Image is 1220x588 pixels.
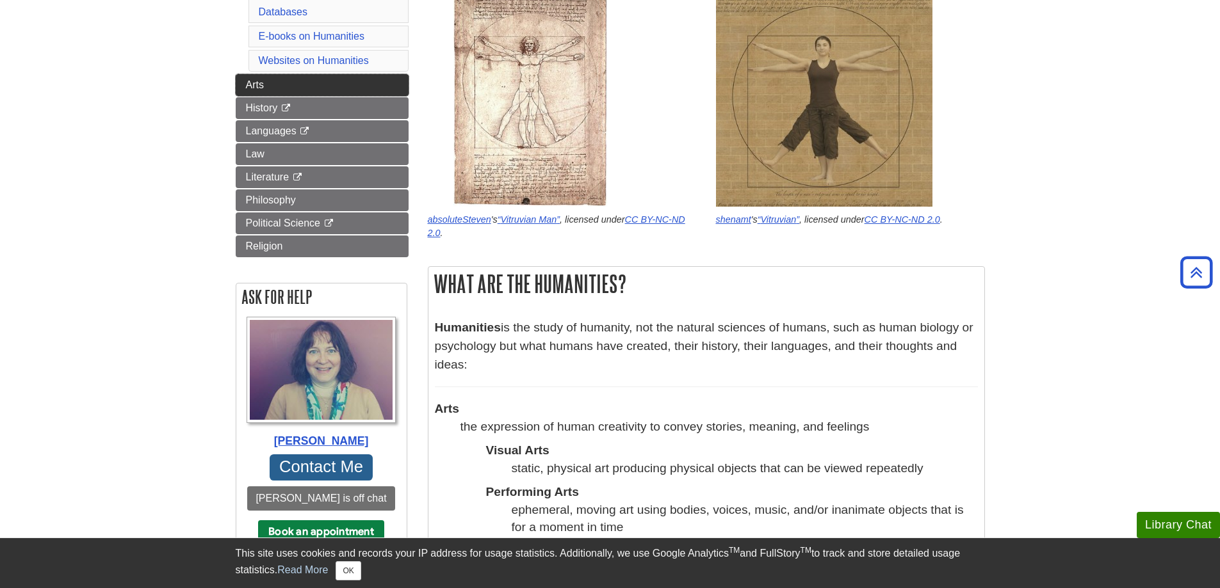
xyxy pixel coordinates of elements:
div: 's , licensed under . [428,213,697,241]
i: This link opens in a new window [323,219,334,228]
div: 's , licensed under . [716,213,985,227]
p: is the study of humanity, not the natural sciences of humans, such as human biology or psychology... [435,319,978,374]
a: Philosophy [236,189,409,211]
dd: ephemeral, moving art using bodies, voices, music, and/or inanimate objects that is for a moment ... [512,501,978,536]
div: [PERSON_NAME] [243,433,400,449]
div: This site uses cookies and records your IP address for usage statistics. Additionally, we use Goo... [236,546,985,580]
span: Political Science [246,218,321,228]
a: Arts [236,74,409,96]
a: Profile Photo [PERSON_NAME] [243,317,400,450]
i: This link opens in a new window [299,127,310,136]
button: Book an appointment [258,520,384,543]
a: E-books on Humanities [259,31,364,42]
dt: Arts [435,400,978,417]
button: [PERSON_NAME] is off chat [247,486,394,511]
a: Literature [236,166,409,188]
a: Languages [236,120,409,142]
a: Law [236,143,409,165]
dt: Visual Arts [486,441,978,459]
i: This link opens in a new window [281,104,291,113]
a: Religion [236,235,409,257]
span: Languages [246,125,297,136]
a: Read More [277,564,328,575]
sup: TM [729,546,740,555]
span: History [246,102,278,113]
span: Arts [246,79,264,90]
strong: Humanities [435,321,501,334]
button: Library Chat [1137,512,1220,538]
i: This link opens in a new window [292,173,303,182]
h2: What are the humanities? [428,267,984,301]
dt: Performing Arts [486,483,978,500]
dd: the expression of human creativity to convey stories, meaning, and feelings [460,418,978,536]
span: Religion [246,241,283,251]
h2: Ask For Help [236,283,407,310]
button: Close [336,561,361,580]
a: shenamt [716,214,751,225]
dd: static, physical art producing physical objects that can be viewed repeatedly [512,459,978,477]
a: Back to Top [1176,264,1217,281]
a: absoluteSteven [428,214,491,225]
a: Vitruvian Man [498,214,560,225]
a: History [236,97,409,119]
img: Profile Photo [247,317,396,423]
a: Contact Me [270,454,373,481]
span: Law [246,148,264,159]
a: Political Science [236,212,409,234]
span: Philosophy [246,195,296,205]
a: Websites on Humanities [259,55,369,66]
a: CC BY-NC-ND 2.0 [865,214,940,225]
a: Vitruvian [758,214,799,225]
span: Literature [246,171,289,182]
sup: TM [801,546,811,555]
